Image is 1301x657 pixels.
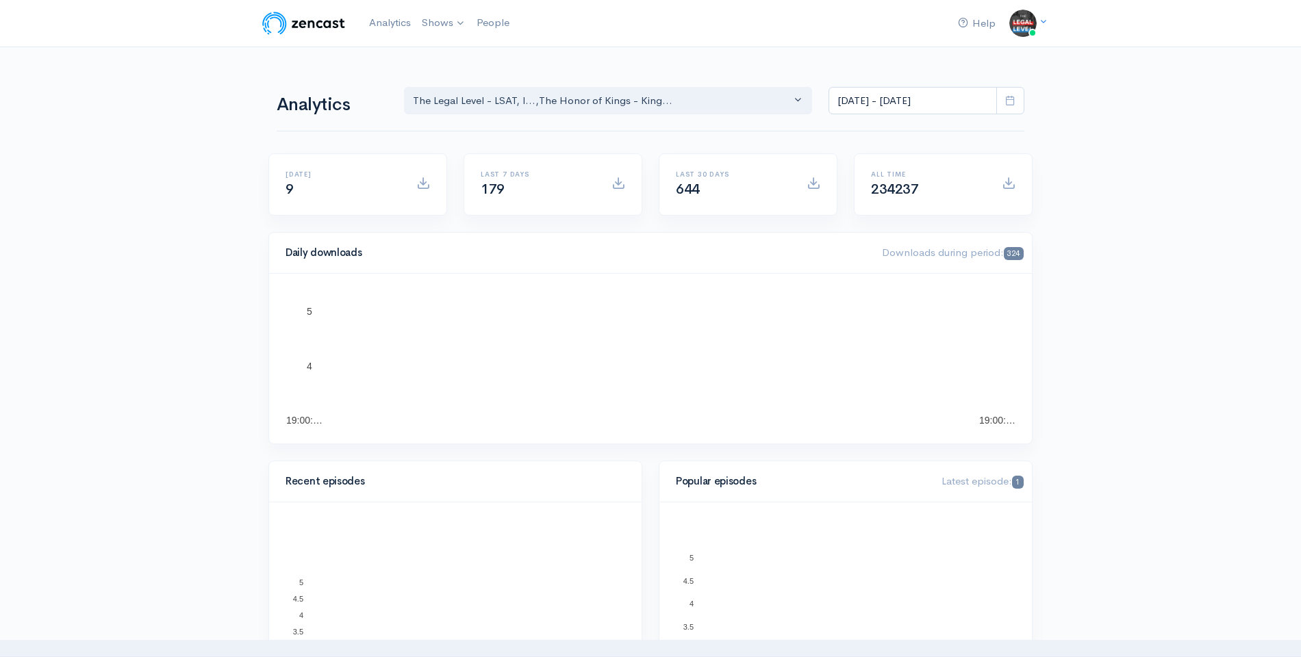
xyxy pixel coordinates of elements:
[299,578,303,587] text: 5
[871,170,985,178] h6: All time
[979,415,1015,426] text: 19:00:…
[690,554,694,562] text: 5
[286,181,294,198] span: 9
[952,9,1001,38] a: Help
[676,476,925,487] h4: Popular episodes
[364,8,416,38] a: Analytics
[293,595,303,603] text: 4.5
[481,170,595,178] h6: Last 7 days
[882,246,1024,259] span: Downloads during period:
[676,519,1015,656] svg: A chart.
[871,181,919,198] span: 234237
[299,611,303,619] text: 4
[260,10,347,37] img: ZenCast Logo
[471,8,515,38] a: People
[286,519,625,656] svg: A chart.
[690,600,694,608] text: 4
[286,476,617,487] h4: Recent episodes
[286,290,1015,427] svg: A chart.
[676,170,790,178] h6: Last 30 days
[1012,476,1024,489] span: 1
[286,247,866,259] h4: Daily downloads
[942,474,1024,487] span: Latest episode:
[286,415,323,426] text: 19:00:…
[829,87,997,115] input: analytics date range selector
[1004,247,1024,260] span: 324
[413,93,791,109] div: The Legal Level - LSAT, l... , The Honor of Kings - King...
[307,306,312,317] text: 5
[307,361,312,372] text: 4
[416,8,471,38] a: Shows
[404,87,812,115] button: The Legal Level - LSAT, l..., The Honor of Kings - King...
[481,181,505,198] span: 179
[683,576,694,584] text: 4.5
[293,628,303,636] text: 3.5
[286,170,400,178] h6: [DATE]
[676,181,700,198] span: 644
[1009,10,1037,37] img: ...
[683,623,694,631] text: 3.5
[277,95,388,115] h1: Analytics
